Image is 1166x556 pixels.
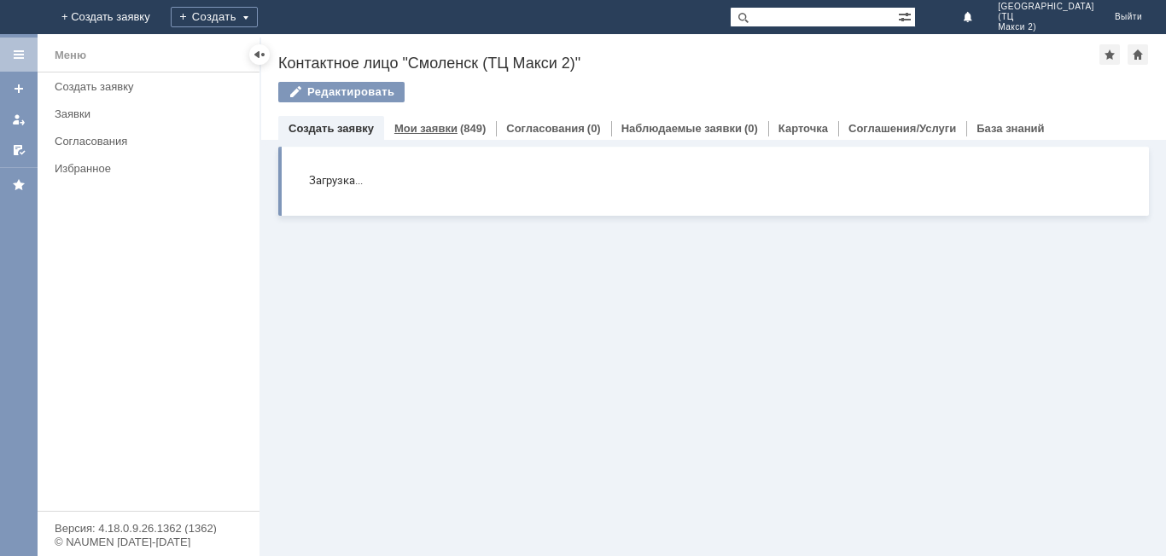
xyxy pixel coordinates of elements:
div: (0) [587,122,601,135]
a: Карточка [778,122,828,135]
div: Создать заявку [55,80,249,93]
div: Загрузка... [14,14,826,26]
span: Макси 2) [998,22,1094,32]
div: Заявки [55,107,249,120]
a: Мои согласования [5,136,32,164]
span: (ТЦ [998,12,1094,22]
span: [GEOGRAPHIC_DATA] [998,2,1094,12]
a: Создать заявку [289,122,374,135]
div: Избранное [55,162,230,175]
div: Скрыть меню [249,44,270,65]
a: База знаний [977,122,1044,135]
a: Создать заявку [48,73,256,100]
div: Создать [171,7,258,27]
div: Сделать домашней страницей [1128,44,1148,65]
a: Мои заявки [5,106,32,133]
div: Контактное лицо "Смоленск (ТЦ Макси 2)" [278,55,1099,72]
a: Согласования [48,128,256,154]
div: (849) [460,122,486,135]
div: © NAUMEN [DATE]-[DATE] [55,536,242,547]
a: Создать заявку [5,75,32,102]
a: Согласования [506,122,585,135]
a: Мои заявки [394,122,458,135]
a: Соглашения/Услуги [848,122,956,135]
div: Добавить в избранное [1099,44,1120,65]
div: Меню [55,45,86,66]
div: Версия: 4.18.0.9.26.1362 (1362) [55,523,242,534]
div: Согласования [55,135,249,148]
a: Наблюдаемые заявки [621,122,742,135]
div: (0) [744,122,758,135]
span: Расширенный поиск [898,8,915,24]
a: Заявки [48,101,256,127]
